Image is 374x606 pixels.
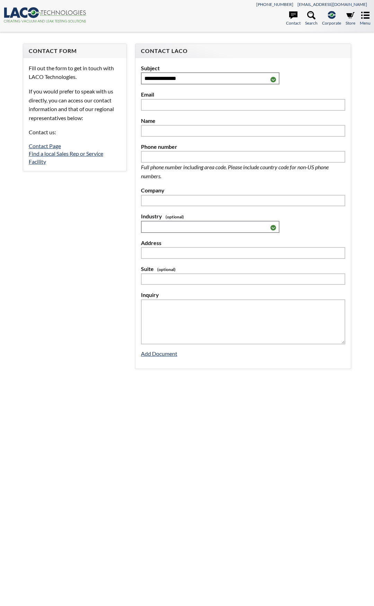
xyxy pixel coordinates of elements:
h4: Contact LACO [141,47,345,55]
label: Phone number [141,142,345,151]
a: Menu [360,11,371,26]
h4: Contact Form [29,47,121,55]
p: Contact us: [29,128,121,137]
a: Contact Page [29,143,61,149]
label: Subject [141,64,345,73]
span: Corporate [322,20,341,26]
a: Search [305,11,318,26]
label: Inquiry [141,290,345,299]
a: [PHONE_NUMBER] [256,2,293,7]
p: Fill out the form to get in touch with LACO Technologies. [29,64,121,81]
a: Contact [286,11,301,26]
label: Suite [141,264,345,273]
a: [EMAIL_ADDRESS][DOMAIN_NAME] [297,2,367,7]
label: Email [141,90,345,99]
label: Name [141,116,345,125]
a: Find a local Sales Rep or Service Facility [29,150,103,164]
a: Add Document [141,350,177,357]
label: Industry [141,212,345,221]
label: Address [141,238,345,247]
label: Company [141,186,345,195]
p: If you would prefer to speak with us directly, you can access our contact information and that of... [29,87,121,122]
a: Store [346,11,355,26]
p: Full phone number including area code. Please include country code for non-US phone numbers. [141,163,345,180]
